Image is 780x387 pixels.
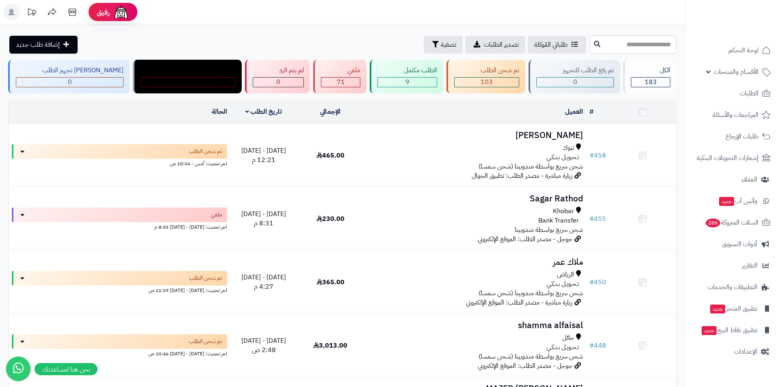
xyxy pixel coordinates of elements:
[189,274,222,282] span: تم شحن الطلب
[16,40,60,50] span: إضافة طلب جديد
[321,78,360,87] div: 71
[12,159,227,167] div: اخر تحديث: أمس - 10:04 ص
[253,78,303,87] div: 0
[705,217,758,228] span: السلات المتروكة
[454,66,519,75] div: تم شحن الطلب
[690,299,775,318] a: تطبيق المتجرجديد
[538,216,579,225] span: Bank Transfer
[690,277,775,297] a: التطبيقات والخدمات
[528,36,586,54] a: طلباتي المُوكلة
[445,60,527,93] a: تم شحن الطلب 103
[441,40,456,50] span: تصفية
[553,207,574,216] span: Khobar
[367,257,583,267] h3: ملاك عمر
[690,84,775,103] a: الطلبات
[565,107,583,117] a: العميل
[534,40,568,50] span: طلباتي المُوكلة
[276,77,280,87] span: 0
[377,66,437,75] div: الطلب مكتمل
[6,60,131,93] a: [PERSON_NAME] تجهيز الطلب 0
[690,127,775,146] a: طلبات الإرجاع
[702,326,717,335] span: جديد
[337,77,345,87] span: 71
[367,131,583,140] h3: [PERSON_NAME]
[189,337,222,346] span: تم شحن الطلب
[690,148,775,168] a: إشعارات التحويلات البنكية
[455,78,519,87] div: 103
[316,151,344,160] span: 465.00
[405,77,409,87] span: 9
[713,109,758,121] span: المراجعات والأسئلة
[718,195,757,207] span: وآتس آب
[589,151,606,160] a: #458
[546,343,579,352] span: تـحـويـل بـنـكـي
[589,277,594,287] span: #
[573,77,577,87] span: 0
[321,66,360,75] div: ملغي
[728,45,758,56] span: لوحة التحكم
[424,36,463,54] button: تصفية
[253,66,304,75] div: لم يتم الرد
[378,78,437,87] div: 9
[245,107,282,117] a: تاريخ الطلب
[645,77,657,87] span: 183
[563,143,574,153] span: تبوك
[320,107,340,117] a: الإجمالي
[241,336,286,355] span: [DATE] - [DATE] 2:48 ص
[622,60,678,93] a: الكل183
[631,66,670,75] div: الكل
[690,191,775,211] a: وآتس آبجديد
[589,151,594,160] span: #
[189,147,222,156] span: تم شحن الطلب
[479,162,583,171] span: شحن سريع بواسطة مندوبينا (شحن سمسا)
[16,78,123,87] div: 0
[484,40,519,50] span: تصدير الطلبات
[479,352,583,361] span: شحن سريع بواسطة مندوبينا (شحن سمسا)
[690,234,775,254] a: أدوات التسويق
[478,361,572,371] span: جوجل - مصدر الطلب: الموقع الإلكتروني
[16,66,123,75] div: [PERSON_NAME] تجهيز الطلب
[472,171,572,181] span: زيارة مباشرة - مصدر الطلب: تطبيق الجوال
[515,225,583,235] span: شحن سريع بواسطة مندوبينا
[537,78,613,87] div: 0
[12,349,227,357] div: اخر تحديث: [DATE] - [DATE] 10:46 ص
[241,209,286,228] span: [DATE] - [DATE] 8:31 م
[722,238,757,250] span: أدوات التسويق
[697,152,758,164] span: إشعارات التحويلات البنكية
[546,153,579,162] span: تـحـويـل بـنـكـي
[312,60,368,93] a: ملغي 71
[97,7,110,17] span: رفيق
[9,36,78,54] a: إضافة طلب جديد
[701,324,757,336] span: تطبيق نقاط البيع
[12,222,227,231] div: اخر تحديث: [DATE] - [DATE] 8:43 م
[141,78,235,87] div: 0
[719,197,734,206] span: جديد
[740,88,758,99] span: الطلبات
[479,288,583,298] span: شحن سريع بواسطة مندوبينا (شحن سمسا)
[527,60,622,93] a: تم رفع الطلب للتجهيز 0
[690,320,775,340] a: تطبيق نقاط البيعجديد
[241,272,286,292] span: [DATE] - [DATE] 4:27 م
[241,146,286,165] span: [DATE] - [DATE] 12:21 م
[562,333,574,343] span: حائل
[22,4,42,22] a: تحديثات المنصة
[536,66,614,75] div: تم رفع الطلب للتجهيز
[316,277,344,287] span: 365.00
[710,305,725,313] span: جديد
[212,107,227,117] a: الحالة
[186,77,190,87] span: 0
[741,174,757,185] span: العملاء
[368,60,445,93] a: الطلب مكتمل 9
[478,234,572,244] span: جوجل - مصدر الطلب: الموقع الإلكتروني
[714,66,758,78] span: الأقسام والمنتجات
[726,131,758,142] span: طلبات الإرجاع
[742,260,757,271] span: التقارير
[367,321,583,330] h3: shamma alfaisal
[12,285,227,294] div: اخر تحديث: [DATE] - [DATE] 11:39 ص
[734,346,757,357] span: الإعدادات
[589,214,594,224] span: #
[709,303,757,314] span: تطبيق المتجر
[466,298,572,307] span: زيارة مباشرة - مصدر الطلب: الموقع الإلكتروني
[113,4,129,20] img: ai-face.png
[708,281,757,293] span: التطبيقات والخدمات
